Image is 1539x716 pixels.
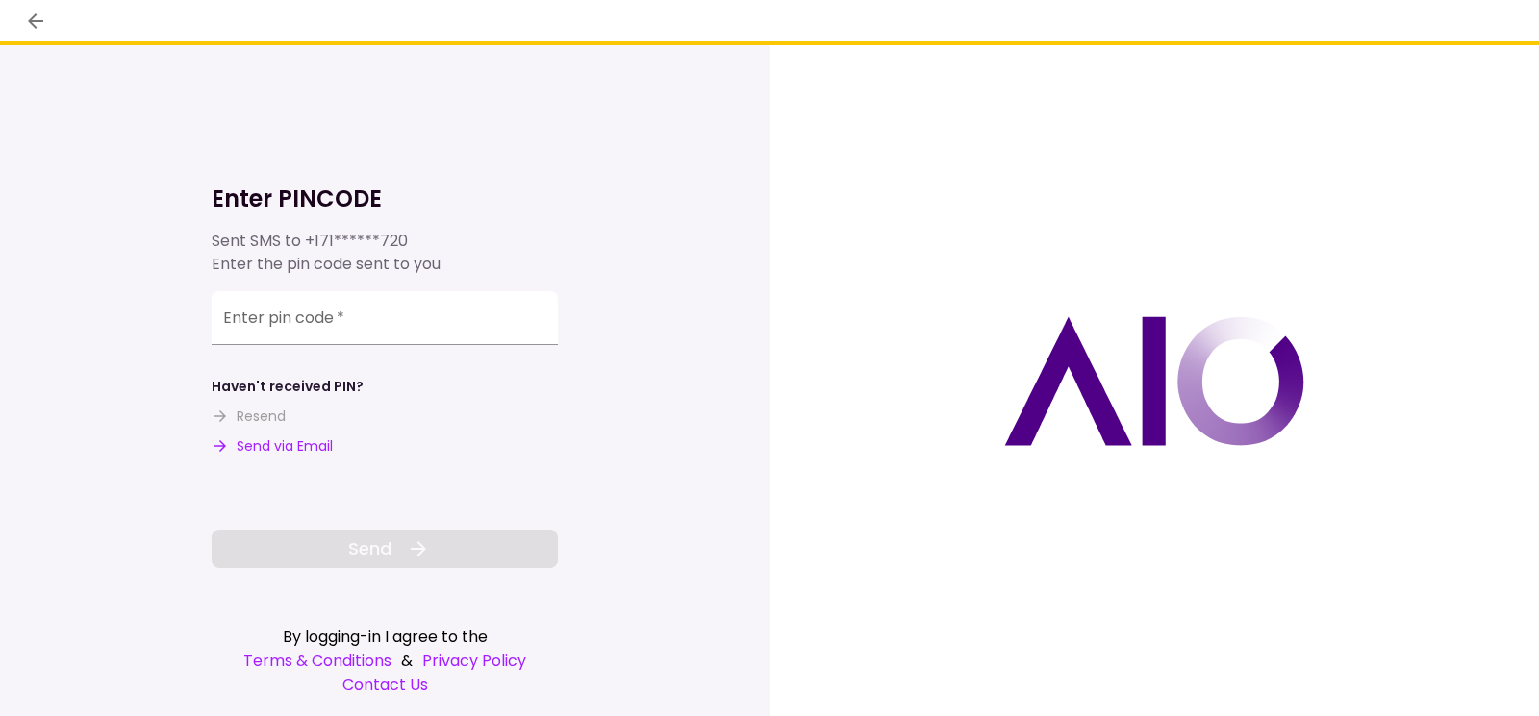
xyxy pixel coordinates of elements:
div: & [212,649,558,673]
span: Send [348,535,391,561]
div: Haven't received PIN? [212,377,364,397]
a: Contact Us [212,673,558,697]
button: Resend [212,407,286,427]
button: back [19,5,52,37]
a: Privacy Policy [422,649,526,673]
a: Terms & Conditions [243,649,391,673]
h1: Enter PINCODE [212,184,558,214]
button: Send [212,530,558,568]
img: AIO logo [1004,316,1304,446]
button: Send via Email [212,436,333,457]
div: By logging-in I agree to the [212,625,558,649]
div: Sent SMS to Enter the pin code sent to you [212,230,558,276]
